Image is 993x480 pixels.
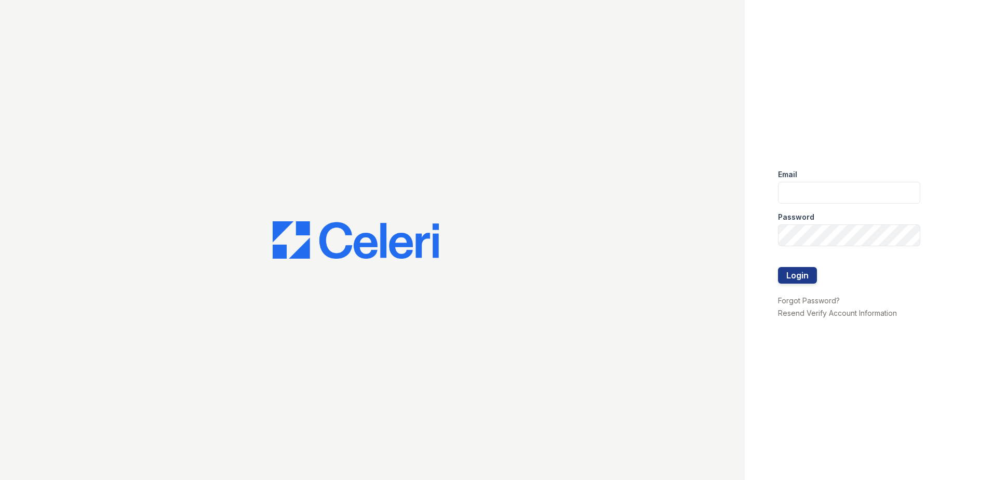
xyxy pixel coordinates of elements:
[778,212,814,222] label: Password
[778,309,897,317] a: Resend Verify Account Information
[778,267,817,284] button: Login
[778,296,840,305] a: Forgot Password?
[778,169,797,180] label: Email
[273,221,439,259] img: CE_Logo_Blue-a8612792a0a2168367f1c8372b55b34899dd931a85d93a1a3d3e32e68fde9ad4.png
